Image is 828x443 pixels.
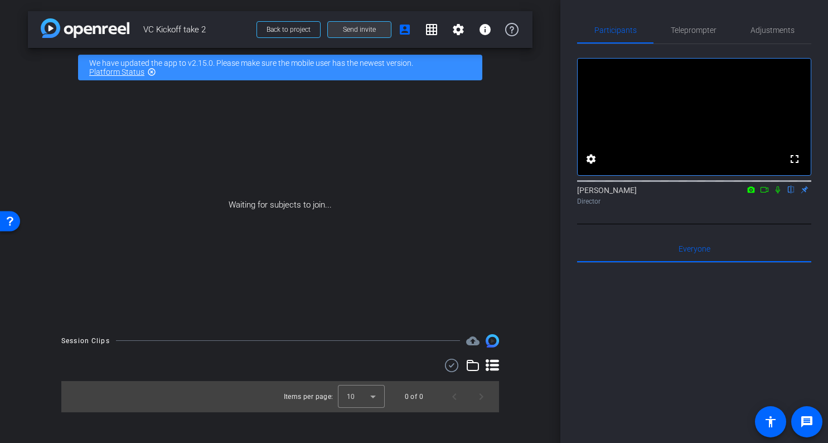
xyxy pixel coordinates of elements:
[486,334,499,348] img: Session clips
[256,21,321,38] button: Back to project
[577,196,811,206] div: Director
[147,68,156,76] mat-icon: highlight_off
[594,26,637,34] span: Participants
[343,25,376,34] span: Send invite
[750,26,795,34] span: Adjustments
[143,18,250,41] span: VC Kickoff take 2
[327,21,391,38] button: Send invite
[41,18,129,38] img: app-logo
[478,23,492,36] mat-icon: info
[800,415,814,428] mat-icon: message
[78,55,482,80] div: We have updated the app to v2.15.0. Please make sure the mobile user has the newest version.
[89,68,144,76] a: Platform Status
[468,383,495,410] button: Next page
[679,245,710,253] span: Everyone
[61,335,110,346] div: Session Clips
[788,152,801,166] mat-icon: fullscreen
[28,87,532,323] div: Waiting for subjects to join...
[577,185,811,206] div: [PERSON_NAME]
[398,23,411,36] mat-icon: account_box
[584,152,598,166] mat-icon: settings
[267,26,311,33] span: Back to project
[466,334,480,348] mat-icon: cloud_upload
[405,391,423,402] div: 0 of 0
[284,391,333,402] div: Items per page:
[671,26,716,34] span: Teleprompter
[785,184,798,194] mat-icon: flip
[425,23,438,36] mat-icon: grid_on
[764,415,777,428] mat-icon: accessibility
[466,334,480,348] span: Destinations for your clips
[441,383,468,410] button: Previous page
[452,23,465,36] mat-icon: settings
